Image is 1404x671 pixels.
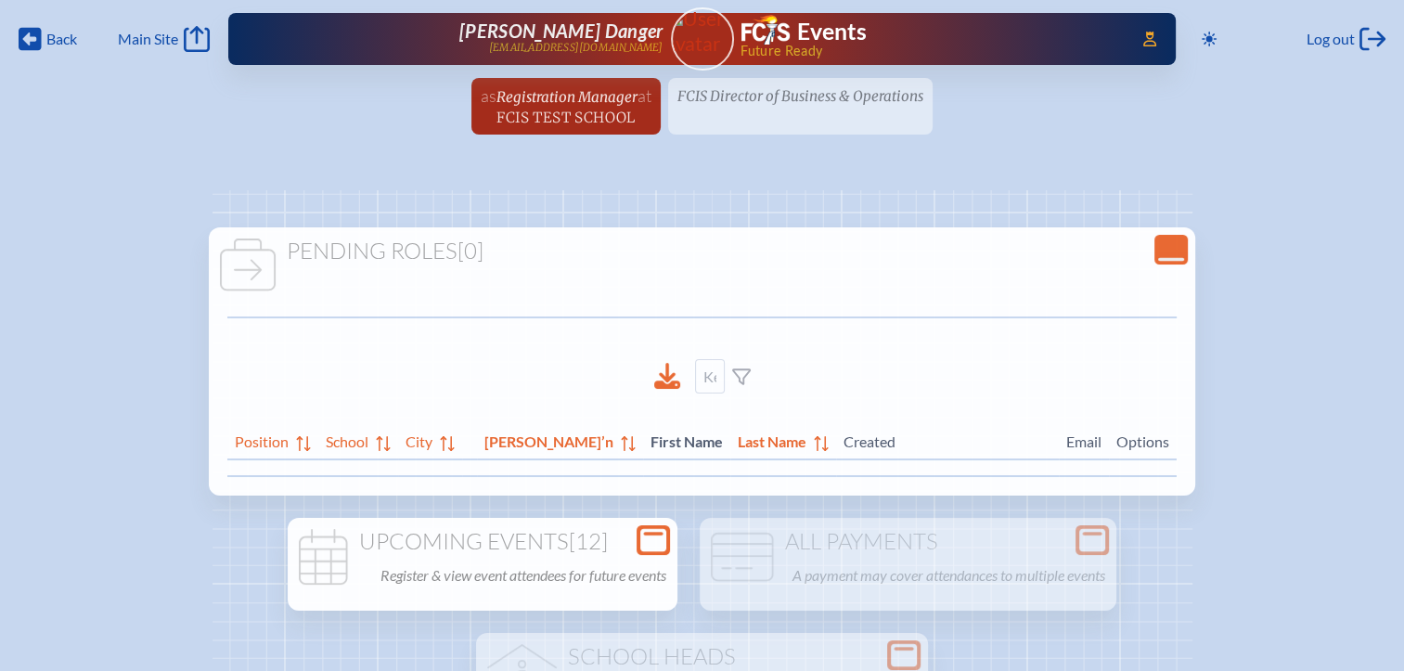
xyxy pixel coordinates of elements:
[741,15,790,45] img: Florida Council of Independent Schools
[235,429,289,451] span: Position
[481,85,496,106] span: as
[671,7,734,71] a: User Avatar
[654,363,680,390] div: Download to CSV
[406,429,432,451] span: City
[695,359,725,394] input: Keyword Filter
[569,527,608,555] span: [12]
[118,30,178,48] span: Main Site
[326,429,368,451] span: School
[295,529,670,555] h1: Upcoming Events
[741,15,1117,58] div: FCIS Events — Future ready
[288,20,663,58] a: [PERSON_NAME] Danger[EMAIL_ADDRESS][DOMAIN_NAME]
[489,42,663,54] p: [EMAIL_ADDRESS][DOMAIN_NAME]
[216,239,1188,265] h1: Pending Roles
[797,20,867,44] h1: Events
[844,429,1051,451] span: Created
[483,644,921,670] h1: School Heads
[496,109,635,126] span: FCIS Test School
[741,15,867,48] a: FCIS LogoEvents
[496,88,638,106] span: Registration Manager
[638,85,651,106] span: at
[484,429,613,451] span: [PERSON_NAME]’n
[459,19,663,42] span: [PERSON_NAME] Danger
[473,78,659,135] a: asRegistration ManageratFCIS Test School
[118,26,209,52] a: Main Site
[650,429,723,451] span: First Name
[457,237,483,265] span: [0]
[738,429,806,451] span: Last Name
[1116,429,1169,451] span: Options
[663,6,741,56] img: User Avatar
[1066,429,1101,451] span: Email
[380,562,666,588] p: Register & view event attendees for future events
[1307,30,1355,48] span: Log out
[740,45,1116,58] span: Future Ready
[792,562,1105,588] p: A payment may cover attendances to multiple events
[707,529,1109,555] h1: All Payments
[46,30,77,48] span: Back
